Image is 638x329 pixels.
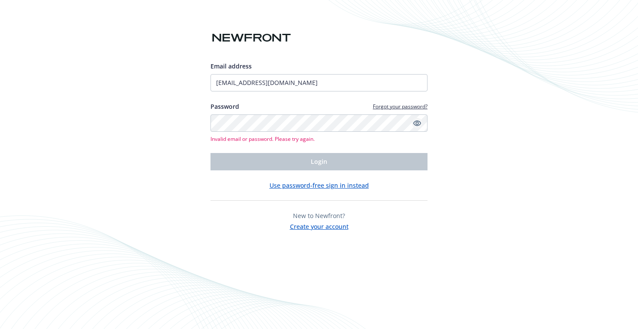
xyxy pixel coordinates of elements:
img: Newfront logo [210,30,293,46]
button: Use password-free sign in instead [270,181,369,190]
a: Show password [412,118,422,128]
span: Invalid email or password. Please try again. [210,135,428,143]
input: Enter your password [210,114,428,132]
input: Enter your email [210,74,428,91]
label: Password [210,102,239,111]
span: Login [311,157,327,166]
span: New to Newfront? [293,212,345,220]
span: Email address [210,62,252,70]
button: Create your account [290,220,349,231]
button: Login [210,153,428,170]
a: Forgot your password? [373,103,428,110]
